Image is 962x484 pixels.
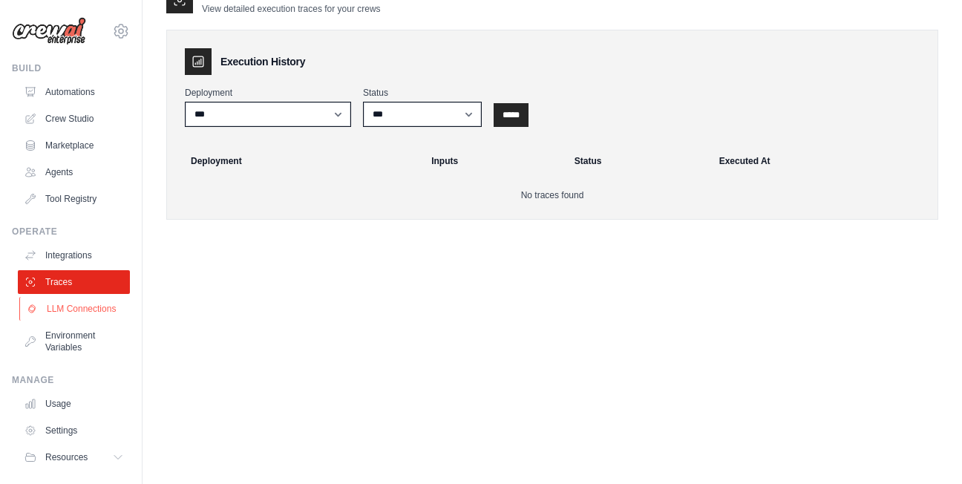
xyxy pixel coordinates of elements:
a: Marketplace [18,134,130,157]
h3: Execution History [220,54,305,69]
a: Tool Registry [18,187,130,211]
span: Resources [45,451,88,463]
p: View detailed execution traces for your crews [202,3,381,15]
div: Operate [12,226,130,238]
th: Deployment [173,145,422,177]
th: Status [566,145,710,177]
button: Resources [18,445,130,469]
th: Inputs [422,145,566,177]
img: Logo [12,17,86,45]
a: Crew Studio [18,107,130,131]
a: Environment Variables [18,324,130,359]
label: Deployment [185,87,351,99]
label: Status [363,87,482,99]
a: Usage [18,392,130,416]
a: Integrations [18,243,130,267]
a: Automations [18,80,130,104]
a: Agents [18,160,130,184]
a: Settings [18,419,130,442]
th: Executed At [710,145,932,177]
p: No traces found [185,189,920,201]
div: Build [12,62,130,74]
a: Traces [18,270,130,294]
div: Manage [12,374,130,386]
a: LLM Connections [19,297,131,321]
